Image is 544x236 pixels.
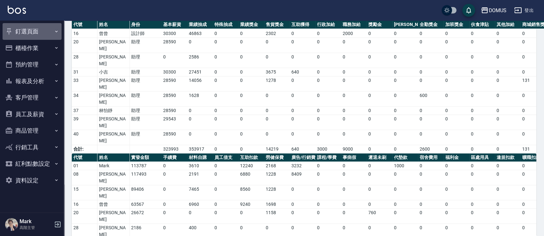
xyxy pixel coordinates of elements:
td: 0 [418,76,444,92]
td: 0 [367,107,392,115]
td: 0 [469,145,495,153]
td: [PERSON_NAME] [97,185,130,200]
td: [PERSON_NAME] [97,130,130,145]
td: 0 [495,115,521,130]
td: 0 [418,185,444,200]
td: 0 [469,115,495,130]
td: 28590 [162,107,187,115]
th: 廣告/行銷費 [290,153,315,162]
td: 0 [418,38,444,53]
td: 0 [495,145,521,153]
td: 0 [213,185,239,200]
th: 全勤獎金 [418,21,444,29]
td: 0 [213,130,239,145]
td: 0 [392,53,418,68]
td: 助理 [130,76,162,92]
th: 姓名 [97,153,130,162]
button: 登出 [512,4,536,16]
td: 0 [341,130,367,145]
td: 0 [418,107,444,115]
td: 助理 [130,115,162,130]
td: 0 [367,162,392,170]
td: 0 [469,162,495,170]
td: 1000 [392,162,418,170]
td: 0 [418,162,444,170]
td: 0 [469,107,495,115]
td: 0 [444,185,469,200]
td: 0 [367,115,392,130]
td: 0 [495,92,521,107]
td: 28590 [162,38,187,53]
td: 0 [341,68,367,76]
td: 曾曾 [97,30,130,38]
td: 0 [341,200,367,209]
td: 0 [315,38,341,53]
td: 640 [290,145,315,153]
td: 0 [187,38,213,53]
td: [PERSON_NAME] [97,53,130,68]
td: 28590 [162,76,187,92]
td: 0 [469,92,495,107]
td: 0 [392,115,418,130]
td: 助理 [130,53,162,68]
td: 0 [392,76,418,92]
td: 0 [469,68,495,76]
td: 0 [213,200,239,209]
td: [PERSON_NAME] [97,76,130,92]
td: Mark [97,162,130,170]
td: 0 [239,107,264,115]
td: 0 [290,107,315,115]
td: 0 [315,53,341,68]
th: 其他加給 [495,21,521,29]
td: 0 [213,68,239,76]
th: 宿舍費用 [418,153,444,162]
button: 行銷工具 [3,139,62,156]
td: 0 [444,130,469,145]
td: 0 [418,170,444,185]
td: 0 [264,53,290,68]
td: 0 [239,68,264,76]
td: 0 [495,53,521,68]
button: 櫃檯作業 [3,40,62,57]
td: 8409 [290,170,315,185]
th: 課程/學費 [315,153,341,162]
td: 0 [315,170,341,185]
td: 0 [444,107,469,115]
td: 600 [418,92,444,107]
td: 0 [392,170,418,185]
img: Logo [8,6,26,14]
td: 0 [213,162,239,170]
td: 37 [72,107,97,115]
th: 伙食津貼 [469,21,495,29]
td: 0 [367,170,392,185]
th: 違規扣款 [495,153,521,162]
td: 9000 [341,145,367,153]
td: [PERSON_NAME] [97,170,130,185]
td: 08 [72,170,97,185]
td: 0 [392,107,418,115]
button: 商品管理 [3,122,62,139]
td: 0 [367,200,392,209]
td: 640 [290,68,315,76]
td: 設計師 [130,30,162,38]
td: 0 [392,30,418,38]
td: 0 [239,53,264,68]
td: 0 [341,76,367,92]
th: 勞健保費 [264,153,290,162]
td: 0 [239,92,264,107]
td: 0 [444,38,469,53]
td: 0 [162,200,187,209]
td: 7465 [187,185,213,200]
td: 0 [162,185,187,200]
td: 0 [341,53,367,68]
td: 117493 [130,170,162,185]
th: 互助扣款 [239,153,264,162]
td: 助理 [130,107,162,115]
td: 8560 [239,185,264,200]
td: 0 [341,185,367,200]
button: 釘選頁面 [3,23,62,40]
td: 0 [392,200,418,209]
td: 0 [290,53,315,68]
td: 2000 [341,30,367,38]
td: 6880 [239,170,264,185]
